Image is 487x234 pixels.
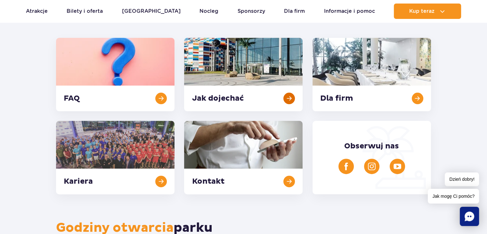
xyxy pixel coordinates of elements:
span: Obserwuj nas [344,141,399,151]
a: Bilety i oferta [67,4,103,19]
button: Kup teraz [394,4,461,19]
a: [GEOGRAPHIC_DATA] [122,4,181,19]
div: Chat [460,207,479,226]
img: Facebook [342,163,350,170]
span: Kup teraz [409,8,434,14]
a: Sponsorzy [238,4,265,19]
img: YouTube [394,163,401,170]
a: Dla firm [284,4,305,19]
a: Nocleg [199,4,218,19]
span: Dzień dobry! [445,172,479,186]
span: Jak mogę Ci pomóc? [428,189,479,204]
a: Informacje i pomoc [324,4,375,19]
a: Atrakcje [26,4,48,19]
img: Instagram [368,163,376,170]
